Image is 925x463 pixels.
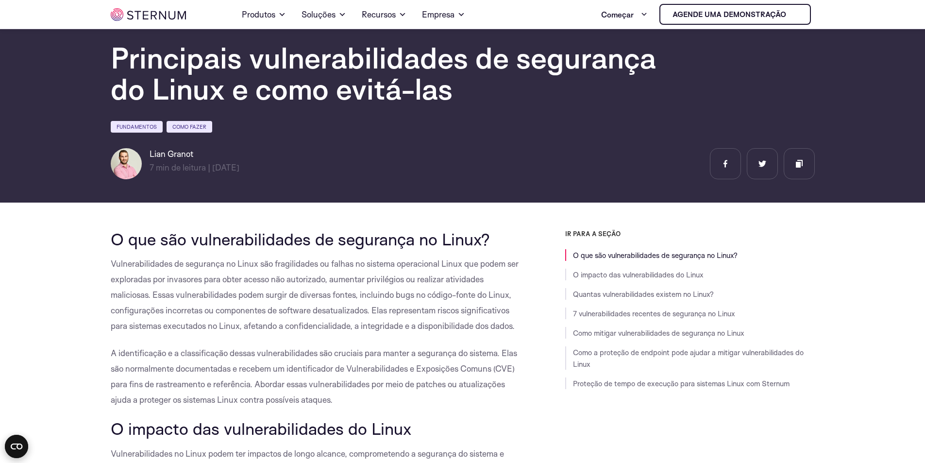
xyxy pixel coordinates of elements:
font: Produtos [242,9,275,19]
a: Proteção de tempo de execução para sistemas Linux com Sternum [573,379,790,388]
font: Soluções [302,9,336,19]
font: Principais vulnerabilidades de segurança do Linux e como evitá-las [111,39,656,107]
a: O que são vulnerabilidades de segurança no Linux? [573,251,738,260]
button: Open CMP widget [5,435,28,458]
a: Como a proteção de endpoint pode ajudar a mitigar vulnerabilidades do Linux [573,348,804,369]
img: Lian Granot [111,148,142,179]
font: Agende uma demonstração [673,10,786,19]
font: Vulnerabilidades de segurança no Linux são fragilidades ou falhas no sistema operacional Linux qu... [111,258,519,331]
a: Como fazer [167,121,212,133]
font: 7 [150,162,154,172]
font: O impacto das vulnerabilidades do Linux [111,418,411,439]
font: A identificação e a classificação dessas vulnerabilidades são cruciais para manter a segurança do... [111,348,517,405]
font: Recursos [362,9,396,19]
a: Como mitigar vulnerabilidades de segurança no Linux [573,328,744,338]
font: Lian Granot [150,149,193,159]
font: IR PARA A SEÇÃO [565,230,621,238]
font: O que são vulnerabilidades de segurança no Linux? [111,229,490,249]
a: Quantas vulnerabilidades existem no Linux? [573,290,714,299]
font: Fundamentos [117,123,157,130]
a: O impacto das vulnerabilidades do Linux [573,270,704,279]
font: min de leitura | [156,162,210,172]
a: Fundamentos [111,121,163,133]
font: [DATE] [212,162,239,172]
img: esterno iot [111,8,186,21]
font: Começar [601,10,634,19]
img: esterno iot [790,11,798,18]
a: Começar [601,5,648,24]
font: Empresa [422,9,454,19]
font: Como fazer [172,123,206,130]
a: 7 vulnerabilidades recentes de segurança no Linux [573,309,735,318]
a: Agende uma demonstração [659,4,811,25]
